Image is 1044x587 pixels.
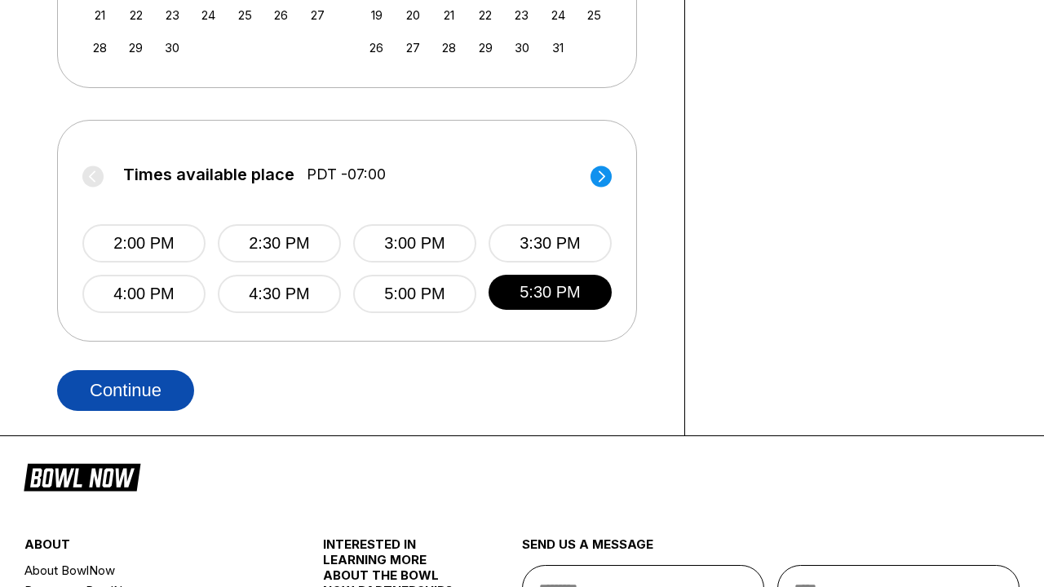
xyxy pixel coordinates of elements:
[402,37,424,59] div: Choose Monday, October 27th, 2025
[161,4,184,26] div: Choose Tuesday, September 23rd, 2025
[218,275,341,313] button: 4:30 PM
[82,224,206,263] button: 2:00 PM
[547,37,569,59] div: Choose Friday, October 31st, 2025
[57,370,194,411] button: Continue
[438,37,460,59] div: Choose Tuesday, October 28th, 2025
[307,4,329,26] div: Choose Saturday, September 27th, 2025
[270,4,292,26] div: Choose Friday, September 26th, 2025
[438,4,460,26] div: Choose Tuesday, October 21st, 2025
[547,4,569,26] div: Choose Friday, October 24th, 2025
[125,37,147,59] div: Choose Monday, September 29th, 2025
[522,536,1020,565] div: send us a message
[489,224,612,263] button: 3:30 PM
[353,275,476,313] button: 5:00 PM
[123,166,294,183] span: Times available place
[353,224,476,263] button: 3:00 PM
[511,4,533,26] div: Choose Thursday, October 23rd, 2025
[82,275,206,313] button: 4:00 PM
[402,4,424,26] div: Choose Monday, October 20th, 2025
[475,37,497,59] div: Choose Wednesday, October 29th, 2025
[583,4,605,26] div: Choose Saturday, October 25th, 2025
[161,37,184,59] div: Choose Tuesday, September 30th, 2025
[125,4,147,26] div: Choose Monday, September 22nd, 2025
[475,4,497,26] div: Choose Wednesday, October 22nd, 2025
[234,4,256,26] div: Choose Thursday, September 25th, 2025
[489,275,612,310] button: 5:30 PM
[218,224,341,263] button: 2:30 PM
[24,536,273,560] div: about
[24,560,273,580] a: About BowlNow
[365,37,387,59] div: Choose Sunday, October 26th, 2025
[197,4,219,26] div: Choose Wednesday, September 24th, 2025
[89,4,111,26] div: Choose Sunday, September 21st, 2025
[511,37,533,59] div: Choose Thursday, October 30th, 2025
[365,4,387,26] div: Choose Sunday, October 19th, 2025
[89,37,111,59] div: Choose Sunday, September 28th, 2025
[307,166,386,183] span: PDT -07:00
